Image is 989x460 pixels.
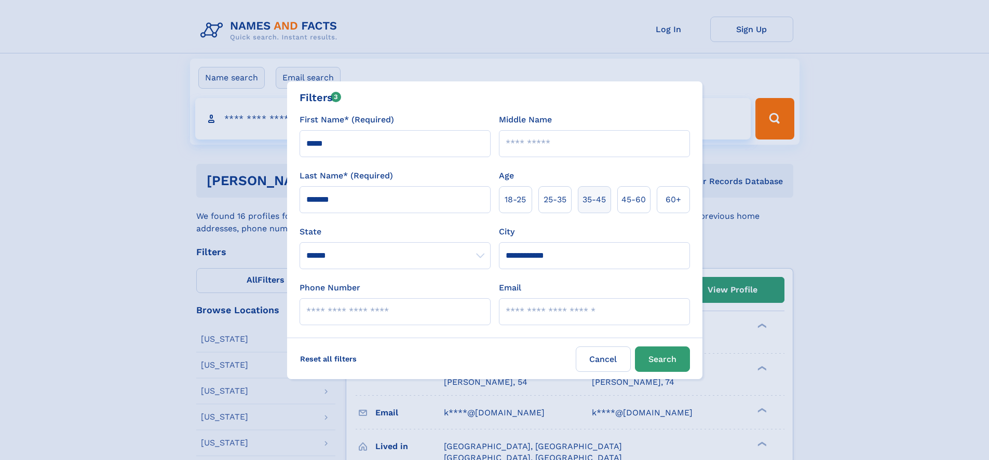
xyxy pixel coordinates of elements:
div: Filters [300,90,342,105]
label: Reset all filters [293,346,363,371]
label: Cancel [576,346,631,372]
label: Email [499,282,521,294]
label: Middle Name [499,114,552,126]
label: City [499,226,514,238]
span: 45‑60 [621,193,646,206]
label: Phone Number [300,282,360,294]
span: 60+ [666,193,681,206]
span: 25‑35 [544,193,566,206]
label: Age [499,170,514,182]
span: 35‑45 [582,193,606,206]
button: Search [635,346,690,372]
label: Last Name* (Required) [300,170,393,182]
label: First Name* (Required) [300,114,394,126]
span: 18‑25 [505,193,526,206]
label: State [300,226,491,238]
